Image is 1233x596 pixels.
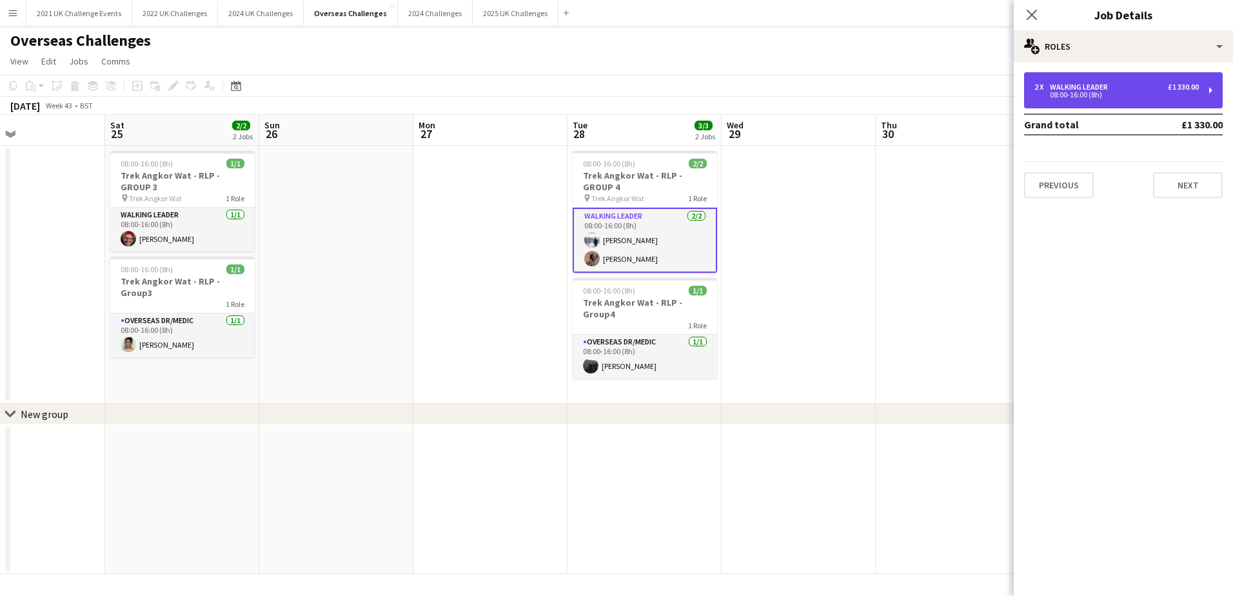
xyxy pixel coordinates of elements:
[583,159,635,168] span: 08:00-16:00 (8h)
[41,55,56,67] span: Edit
[5,53,34,70] a: View
[1153,172,1223,198] button: Next
[304,1,398,26] button: Overseas Challenges
[573,208,717,273] app-card-role: Walking Leader2/208:00-16:00 (8h)[PERSON_NAME][PERSON_NAME]
[121,159,173,168] span: 08:00-16:00 (8h)
[218,1,304,26] button: 2024 UK Challenges
[10,55,28,67] span: View
[1050,83,1113,92] div: Walking Leader
[21,408,68,421] div: New group
[879,126,897,141] span: 30
[881,119,897,131] span: Thu
[695,132,715,141] div: 2 Jobs
[1014,6,1233,23] h3: Job Details
[573,335,717,379] app-card-role: Overseas Dr/Medic1/108:00-16:00 (8h)[PERSON_NAME]
[1024,172,1094,198] button: Previous
[96,53,135,70] a: Comms
[110,170,255,193] h3: Trek Angkor Wat - RLP - GROUP 3
[725,126,744,141] span: 29
[10,99,40,112] div: [DATE]
[264,119,280,131] span: Sun
[398,1,473,26] button: 2024 Challenges
[129,194,182,203] span: Trek Angkor Wat
[1141,114,1223,135] td: £1 330.00
[571,126,587,141] span: 28
[688,194,707,203] span: 1 Role
[262,126,280,141] span: 26
[695,121,713,130] span: 3/3
[689,286,707,295] span: 1/1
[110,208,255,252] app-card-role: Walking Leader1/108:00-16:00 (8h)[PERSON_NAME]
[1168,83,1199,92] div: £1 330.00
[473,1,558,26] button: 2025 UK Challenges
[36,53,61,70] a: Edit
[573,278,717,379] app-job-card: 08:00-16:00 (8h)1/1Trek Angkor Wat - RLP - Group41 RoleOverseas Dr/Medic1/108:00-16:00 (8h)[PERSO...
[110,151,255,252] app-job-card: 08:00-16:00 (8h)1/1Trek Angkor Wat - RLP - GROUP 3 Trek Angkor Wat1 RoleWalking Leader1/108:00-16...
[101,55,130,67] span: Comms
[1034,83,1050,92] div: 2 x
[110,313,255,357] app-card-role: Overseas Dr/Medic1/108:00-16:00 (8h)[PERSON_NAME]
[1014,31,1233,62] div: Roles
[232,121,250,130] span: 2/2
[591,194,644,203] span: Trek Angkor Wat
[1034,92,1199,98] div: 08:00-16:00 (8h)
[583,286,635,295] span: 08:00-16:00 (8h)
[226,159,244,168] span: 1/1
[64,53,94,70] a: Jobs
[10,31,151,50] h1: Overseas Challenges
[26,1,132,26] button: 2021 UK Challenge Events
[121,264,173,274] span: 08:00-16:00 (8h)
[108,126,124,141] span: 25
[417,126,435,141] span: 27
[69,55,88,67] span: Jobs
[226,264,244,274] span: 1/1
[419,119,435,131] span: Mon
[80,101,93,110] div: BST
[727,119,744,131] span: Wed
[573,119,587,131] span: Tue
[110,257,255,357] app-job-card: 08:00-16:00 (8h)1/1Trek Angkor Wat - RLP - Group31 RoleOverseas Dr/Medic1/108:00-16:00 (8h)[PERSO...
[233,132,253,141] div: 2 Jobs
[43,101,75,110] span: Week 43
[1024,114,1141,135] td: Grand total
[573,297,717,320] h3: Trek Angkor Wat - RLP - Group4
[573,170,717,193] h3: Trek Angkor Wat - RLP - GROUP 4
[226,194,244,203] span: 1 Role
[226,299,244,309] span: 1 Role
[688,321,707,330] span: 1 Role
[132,1,218,26] button: 2022 UK Challenges
[689,159,707,168] span: 2/2
[110,275,255,299] h3: Trek Angkor Wat - RLP - Group3
[573,151,717,273] app-job-card: 08:00-16:00 (8h)2/2Trek Angkor Wat - RLP - GROUP 4 Trek Angkor Wat1 RoleWalking Leader2/208:00-16...
[110,119,124,131] span: Sat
